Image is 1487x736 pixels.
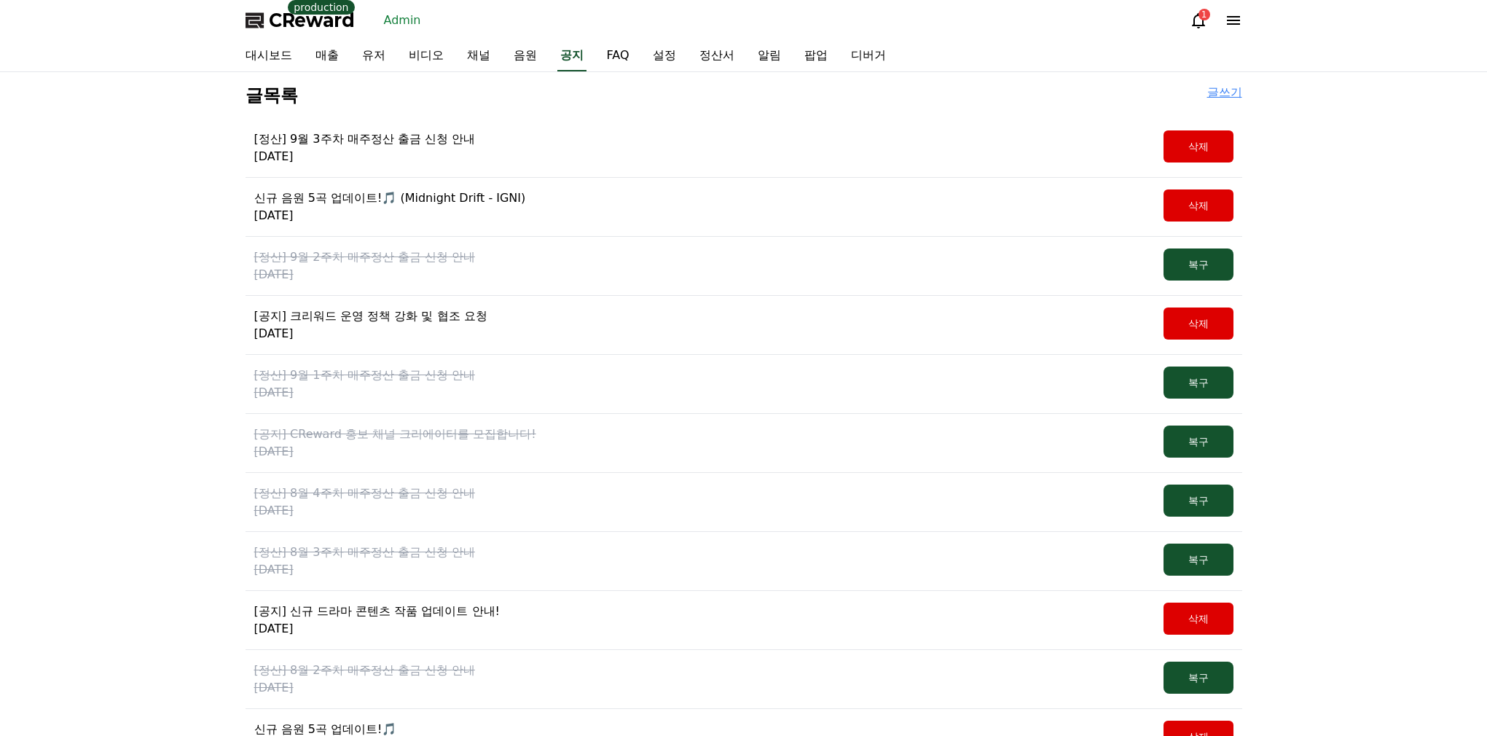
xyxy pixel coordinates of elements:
[254,603,500,620] p: [공지] 신규 드라마 콘텐츠 작품 업데이트 안내!
[793,41,839,71] a: 팝업
[1166,611,1231,626] div: 삭제
[1166,257,1231,272] div: 복구
[1166,316,1231,331] div: 삭제
[1166,670,1231,685] div: 복구
[1164,367,1233,399] button: 복구
[1164,248,1233,281] button: 복구
[688,41,746,71] a: 정산서
[4,462,96,498] a: Home
[455,41,502,71] a: 채널
[1164,130,1233,163] button: 삭제
[350,41,397,71] a: 유저
[254,248,475,266] p: [정산] 9월 2주차 매주정산 출금 신청 안내
[254,248,475,283] a: [정산] 9월 2주차 매주정산 출금 신청 안내 [DATE]
[37,484,63,496] span: Home
[254,130,475,165] a: [정산] 9월 3주차 매주정산 출금 신청 안내 [DATE]
[1164,426,1233,458] button: 복구
[254,367,475,384] p: [정산] 9월 1주차 매주정산 출금 신청 안내
[1164,544,1233,576] button: 복구
[246,84,298,107] h2: 글목록
[1164,308,1233,340] button: 삭제
[1164,662,1233,694] button: 복구
[1166,375,1231,390] div: 복구
[254,367,475,402] a: [정산] 9월 1주차 매주정산 출금 신청 안내 [DATE]
[254,561,475,579] p: [DATE]
[254,325,487,342] p: [DATE]
[1164,485,1233,517] button: 복구
[254,308,487,342] a: [공지] 크리워드 운영 정책 강화 및 협조 요청 [DATE]
[121,485,164,496] span: Messages
[502,41,549,71] a: 음원
[304,41,350,71] a: 매출
[1166,493,1231,508] div: 복구
[1164,603,1233,635] button: 삭제
[254,662,475,679] p: [정산] 8월 2주차 매주정산 출금 신청 안내
[254,443,536,461] p: [DATE]
[254,502,475,520] p: [DATE]
[397,41,455,71] a: 비디오
[1164,189,1233,222] button: 삭제
[254,544,475,579] a: [정산] 8월 3주차 매주정산 출금 신청 안내 [DATE]
[1166,139,1231,154] div: 삭제
[254,426,536,443] p: [공지] CReward 홍보 채널 크리에이터를 모집합니다!
[254,485,475,502] p: [정산] 8월 4주차 매주정산 출금 신청 안내
[746,41,793,71] a: 알림
[378,9,427,32] a: Admin
[839,41,898,71] a: 디버거
[557,41,586,71] a: 공지
[595,41,641,71] a: FAQ
[216,484,251,496] span: Settings
[254,130,475,148] p: [정산] 9월 3주차 매주정산 출금 신청 안내
[246,9,355,32] a: CReward
[254,148,475,165] p: [DATE]
[96,462,188,498] a: Messages
[234,41,304,71] a: 대시보드
[1166,198,1231,213] div: 삭제
[1207,84,1242,107] a: 글쓰기
[269,9,355,32] span: CReward
[188,462,280,498] a: Settings
[1190,12,1207,29] a: 1
[254,207,526,224] p: [DATE]
[1198,9,1210,20] div: 1
[254,662,475,697] a: [정산] 8월 2주차 매주정산 출금 신청 안내 [DATE]
[1166,434,1231,449] div: 복구
[254,426,536,461] a: [공지] CReward 홍보 채널 크리에이터를 모집합니다! [DATE]
[254,603,500,638] a: [공지] 신규 드라마 콘텐츠 작품 업데이트 안내! [DATE]
[641,41,688,71] a: 설정
[254,266,475,283] p: [DATE]
[254,679,475,697] p: [DATE]
[254,544,475,561] p: [정산] 8월 3주차 매주정산 출금 신청 안내
[254,485,475,520] a: [정산] 8월 4주차 매주정산 출금 신청 안내 [DATE]
[254,620,500,638] p: [DATE]
[254,384,475,402] p: [DATE]
[1166,552,1231,567] div: 복구
[254,308,487,325] p: [공지] 크리워드 운영 정책 강화 및 협조 요청
[254,189,526,224] a: 신규 음원 5곡 업데이트!🎵 (Midnight Drift - IGNI) [DATE]
[254,189,526,207] p: 신규 음원 5곡 업데이트!🎵 (Midnight Drift - IGNI)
